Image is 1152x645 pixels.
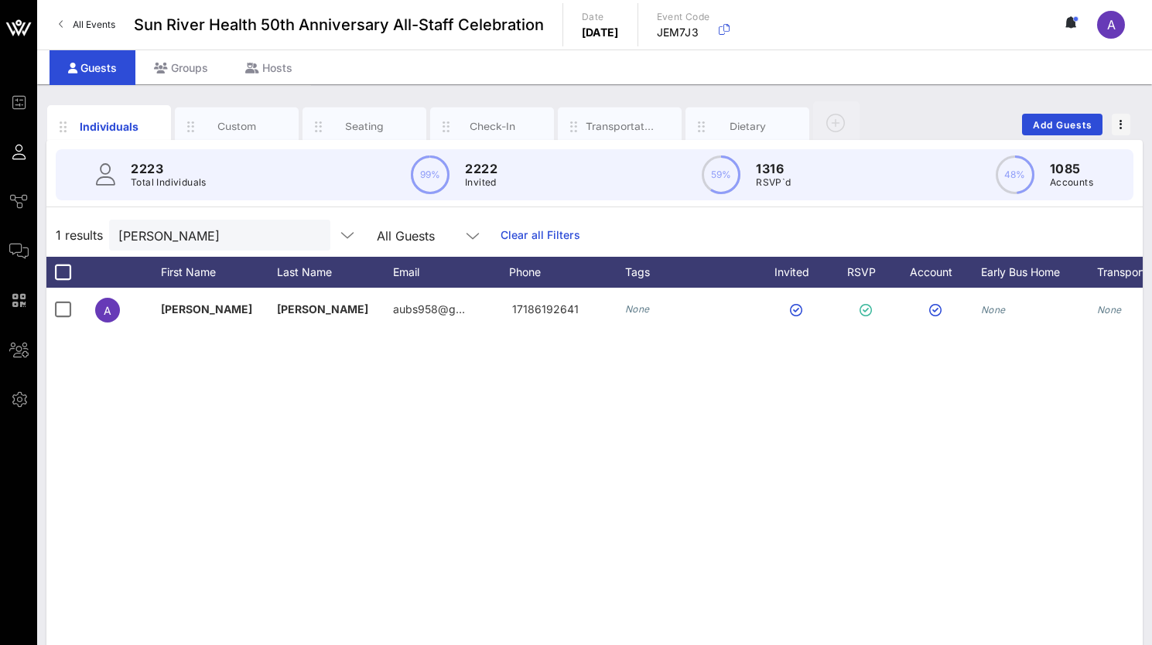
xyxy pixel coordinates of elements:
[161,257,277,288] div: First Name
[393,257,509,288] div: Email
[227,50,311,85] div: Hosts
[757,257,842,288] div: Invited
[657,9,710,25] p: Event Code
[512,302,579,316] span: 17186192641
[1032,119,1093,131] span: Add Guests
[1097,304,1122,316] i: None
[509,257,625,288] div: Phone
[277,257,393,288] div: Last Name
[131,159,207,178] p: 2223
[981,304,1006,316] i: None
[393,288,465,331] p: aubs958@g…
[657,25,710,40] p: JEM7J3
[465,159,497,178] p: 2222
[104,304,111,317] span: A
[625,303,650,315] i: None
[377,229,435,243] div: All Guests
[586,119,655,134] div: Transportation
[458,119,527,134] div: Check-In
[131,175,207,190] p: Total Individuals
[1107,17,1116,32] span: A
[161,302,252,316] span: [PERSON_NAME]
[842,257,896,288] div: RSVP
[756,159,791,178] p: 1316
[713,119,782,134] div: Dietary
[756,175,791,190] p: RSVP`d
[582,25,619,40] p: [DATE]
[75,118,144,135] div: Individuals
[135,50,227,85] div: Groups
[134,13,544,36] span: Sun River Health 50th Anniversary All-Staff Celebration
[1050,159,1093,178] p: 1085
[1097,11,1125,39] div: A
[896,257,981,288] div: Account
[50,12,125,37] a: All Events
[56,226,103,244] span: 1 results
[501,227,580,244] a: Clear all Filters
[73,19,115,30] span: All Events
[367,220,491,251] div: All Guests
[1022,114,1102,135] button: Add Guests
[582,9,619,25] p: Date
[981,257,1097,288] div: Early Bus Home
[625,257,757,288] div: Tags
[50,50,135,85] div: Guests
[1050,175,1093,190] p: Accounts
[330,119,399,134] div: Seating
[203,119,272,134] div: Custom
[277,302,368,316] span: [PERSON_NAME]
[465,175,497,190] p: Invited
